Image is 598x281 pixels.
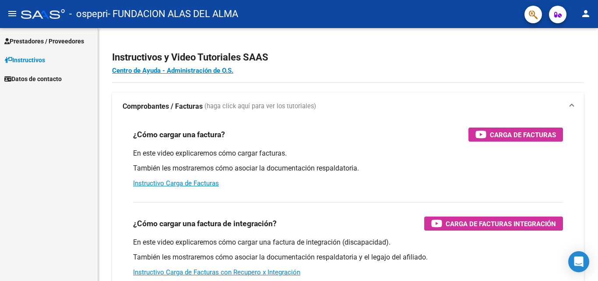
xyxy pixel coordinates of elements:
strong: Comprobantes / Facturas [123,102,203,111]
h2: Instructivos y Video Tutoriales SAAS [112,49,584,66]
p: También les mostraremos cómo asociar la documentación respaldatoria. [133,164,563,173]
div: Open Intercom Messenger [568,251,589,272]
button: Carga de Facturas Integración [424,217,563,231]
span: Instructivos [4,55,45,65]
mat-icon: person [580,8,591,19]
mat-expansion-panel-header: Comprobantes / Facturas (haga click aquí para ver los tutoriales) [112,92,584,121]
button: Carga de Facturas [468,128,563,142]
span: Carga de Facturas Integración [446,218,556,229]
span: (haga click aquí para ver los tutoriales) [204,102,316,111]
h3: ¿Cómo cargar una factura? [133,128,225,141]
p: En este video explicaremos cómo cargar facturas. [133,149,563,158]
span: - ospepri [69,4,108,24]
p: También les mostraremos cómo asociar la documentación respaldatoria y el legajo del afiliado. [133,253,563,262]
span: - FUNDACION ALAS DEL ALMA [108,4,238,24]
a: Instructivo Carga de Facturas con Recupero x Integración [133,268,300,276]
p: En este video explicaremos cómo cargar una factura de integración (discapacidad). [133,238,563,247]
a: Centro de Ayuda - Administración de O.S. [112,67,233,75]
span: Prestadores / Proveedores [4,36,84,46]
mat-icon: menu [7,8,18,19]
span: Carga de Facturas [490,129,556,140]
a: Instructivo Carga de Facturas [133,179,219,187]
h3: ¿Cómo cargar una factura de integración? [133,217,277,230]
span: Datos de contacto [4,74,62,84]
